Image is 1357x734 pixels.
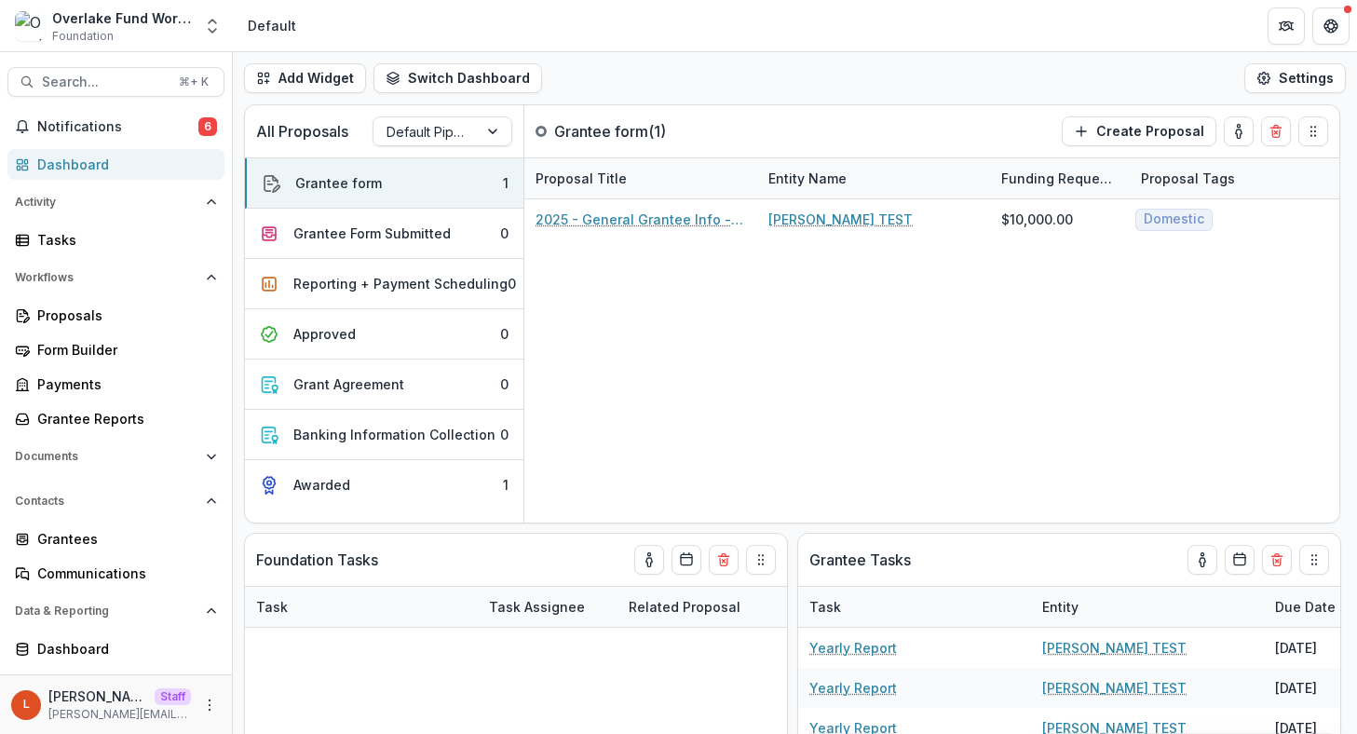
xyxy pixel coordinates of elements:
img: Overlake Fund Workflow Sandbox [15,11,45,41]
a: Tasks [7,224,224,255]
span: Documents [15,450,198,463]
div: Entity Name [757,158,990,198]
div: Related Proposal [617,587,850,627]
button: Notifications6 [7,112,224,142]
button: Calendar [672,545,701,575]
button: Delete card [709,545,739,575]
button: Drag [1298,116,1328,146]
a: Form Builder [7,334,224,365]
div: Entity [1031,597,1090,617]
div: 0 [500,224,509,243]
div: Funding Requested [990,169,1130,188]
div: Proposals [37,306,210,325]
div: Entity [1031,587,1264,627]
span: Data & Reporting [15,605,198,618]
div: Banking Information Collection [293,425,495,444]
button: Open Documents [7,442,224,471]
div: Default [248,16,296,35]
span: Contacts [15,495,198,508]
button: Open Activity [7,187,224,217]
div: 1 [503,475,509,495]
a: Grantees [7,523,224,554]
div: Proposal Title [524,169,638,188]
div: Task Assignee [478,587,617,627]
div: Task [798,587,1031,627]
button: Delete card [1261,116,1291,146]
div: Overlake Fund Workflow Sandbox [52,8,192,28]
div: Grantee form [295,173,382,193]
button: Open Contacts [7,486,224,516]
div: Task Assignee [478,597,596,617]
button: Banking Information Collection0 [245,410,523,460]
div: ⌘ + K [175,72,212,92]
button: Calendar [1225,545,1255,575]
button: Grant Agreement0 [245,360,523,410]
button: Open entity switcher [199,7,225,45]
a: Grantee Reports [7,403,224,434]
span: Search... [42,75,168,90]
a: [PERSON_NAME] TEST [1042,638,1187,658]
button: Grantee form1 [245,158,523,209]
button: Grantee Form Submitted0 [245,209,523,259]
div: Funding Requested [990,158,1130,198]
span: Foundation [52,28,114,45]
button: toggle-assigned-to-me [1224,116,1254,146]
div: Proposal Title [524,158,757,198]
a: Payments [7,369,224,400]
div: Grantees [37,529,210,549]
div: Payments [37,374,210,394]
span: Activity [15,196,198,209]
div: 0 [508,274,516,293]
button: Open Workflows [7,263,224,292]
button: Drag [746,545,776,575]
a: Yearly Report [809,678,897,698]
div: $10,000.00 [1001,210,1073,229]
button: Drag [1299,545,1329,575]
a: Proposals [7,300,224,331]
div: Task [245,587,478,627]
a: Data Report [7,668,224,699]
span: 6 [198,117,217,136]
p: Grantee Tasks [809,549,911,571]
a: 2025 - General Grantee Info - Internal [536,210,746,229]
span: Domestic [1144,211,1204,227]
button: Open Data & Reporting [7,596,224,626]
a: [PERSON_NAME] TEST [768,210,913,229]
button: Reporting + Payment Scheduling0 [245,259,523,309]
div: Form Builder [37,340,210,360]
div: Approved [293,324,356,344]
div: Due Date [1264,597,1347,617]
div: 0 [500,425,509,444]
button: Get Help [1312,7,1350,45]
span: Notifications [37,119,198,135]
button: Search... [7,67,224,97]
div: Reporting + Payment Scheduling [293,274,508,293]
p: Foundation Tasks [256,549,378,571]
button: Create Proposal [1062,116,1216,146]
div: Grantee Reports [37,409,210,428]
div: Awarded [293,475,350,495]
a: Dashboard [7,633,224,664]
a: Dashboard [7,149,224,180]
p: [PERSON_NAME][EMAIL_ADDRESS][DOMAIN_NAME] [48,706,191,723]
div: Lucy [23,699,30,711]
div: Dashboard [37,639,210,659]
button: Delete card [1262,545,1292,575]
div: Task [798,597,852,617]
div: Communications [37,564,210,583]
span: Workflows [15,271,198,284]
div: Entity Name [757,169,858,188]
div: Task [245,597,299,617]
button: toggle-assigned-to-me [634,545,664,575]
div: Grantee Form Submitted [293,224,451,243]
div: Data Report [37,673,210,693]
a: Communications [7,558,224,589]
div: Tasks [37,230,210,250]
div: 1 [503,173,509,193]
p: Staff [155,688,191,705]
